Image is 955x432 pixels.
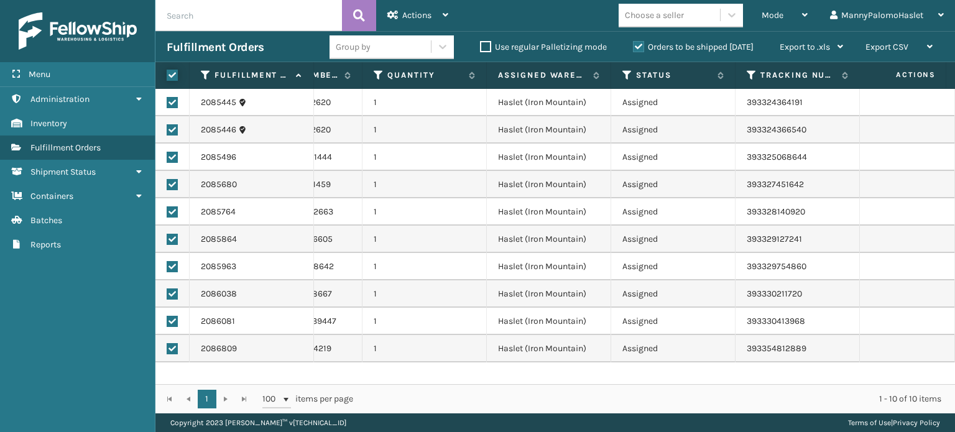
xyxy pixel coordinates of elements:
[30,142,101,153] span: Fulfillment Orders
[201,206,236,218] a: 2085764
[747,124,806,135] a: 393324366540
[262,390,353,408] span: items per page
[893,418,940,427] a: Privacy Policy
[611,253,736,280] td: Assigned
[362,144,487,171] td: 1
[362,198,487,226] td: 1
[487,308,611,335] td: Haslet (Iron Mountain)
[487,171,611,198] td: Haslet (Iron Mountain)
[30,239,61,250] span: Reports
[633,42,754,52] label: Orders to be shipped [DATE]
[747,206,805,217] a: 393328140920
[747,234,802,244] a: 393329127241
[480,42,607,52] label: Use regular Palletizing mode
[201,315,235,328] a: 2086081
[362,89,487,116] td: 1
[611,308,736,335] td: Assigned
[762,10,783,21] span: Mode
[625,9,684,22] div: Choose a seller
[611,171,736,198] td: Assigned
[611,116,736,144] td: Assigned
[30,215,62,226] span: Batches
[760,70,836,81] label: Tracking Number
[611,198,736,226] td: Assigned
[371,393,941,405] div: 1 - 10 of 10 items
[201,96,236,109] a: 2085445
[611,335,736,362] td: Assigned
[387,70,463,81] label: Quantity
[201,151,236,163] a: 2085496
[362,308,487,335] td: 1
[362,280,487,308] td: 1
[30,191,73,201] span: Containers
[402,10,431,21] span: Actions
[848,413,940,432] div: |
[747,343,806,354] a: 393354812889
[487,226,611,253] td: Haslet (Iron Mountain)
[362,171,487,198] td: 1
[362,116,487,144] td: 1
[201,342,237,355] a: 2086809
[487,116,611,144] td: Haslet (Iron Mountain)
[201,233,237,246] a: 2085864
[198,390,216,408] a: 1
[487,144,611,171] td: Haslet (Iron Mountain)
[780,42,830,52] span: Export to .xls
[487,335,611,362] td: Haslet (Iron Mountain)
[362,253,487,280] td: 1
[215,70,290,81] label: Fulfillment Order Id
[747,261,806,272] a: 393329754860
[29,69,50,80] span: Menu
[747,316,805,326] a: 393330413968
[857,65,943,85] span: Actions
[201,288,237,300] a: 2086038
[170,413,346,432] p: Copyright 2023 [PERSON_NAME]™ v [TECHNICAL_ID]
[201,124,236,136] a: 2085446
[487,280,611,308] td: Haslet (Iron Mountain)
[201,260,236,273] a: 2085963
[611,89,736,116] td: Assigned
[611,280,736,308] td: Assigned
[636,70,711,81] label: Status
[201,178,237,191] a: 2085680
[611,226,736,253] td: Assigned
[336,40,371,53] div: Group by
[262,393,281,405] span: 100
[865,42,908,52] span: Export CSV
[487,89,611,116] td: Haslet (Iron Mountain)
[747,179,804,190] a: 393327451642
[487,198,611,226] td: Haslet (Iron Mountain)
[498,70,587,81] label: Assigned Warehouse
[30,118,67,129] span: Inventory
[487,253,611,280] td: Haslet (Iron Mountain)
[30,167,96,177] span: Shipment Status
[167,40,264,55] h3: Fulfillment Orders
[747,288,802,299] a: 393330211720
[747,152,807,162] a: 393325068644
[19,12,137,50] img: logo
[848,418,891,427] a: Terms of Use
[611,144,736,171] td: Assigned
[362,226,487,253] td: 1
[30,94,90,104] span: Administration
[747,97,803,108] a: 393324364191
[362,335,487,362] td: 1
